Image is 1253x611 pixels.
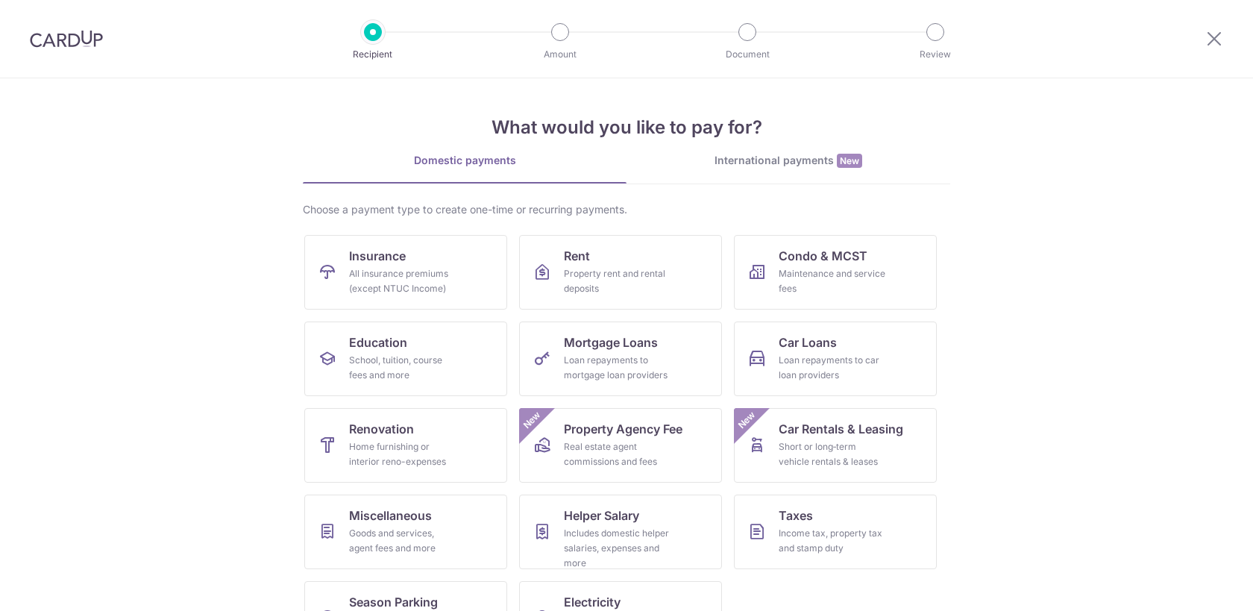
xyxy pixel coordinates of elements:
span: Taxes [779,507,813,524]
a: MiscellaneousGoods and services, agent fees and more [304,495,507,569]
div: Loan repayments to mortgage loan providers [564,353,671,383]
a: Property Agency FeeReal estate agent commissions and feesNew [519,408,722,483]
div: Loan repayments to car loan providers [779,353,886,383]
span: Season Parking [349,593,438,611]
span: Property Agency Fee [564,420,682,438]
p: Recipient [318,47,428,62]
span: Car Rentals & Leasing [779,420,903,438]
p: Review [880,47,990,62]
a: Mortgage LoansLoan repayments to mortgage loan providers [519,322,722,396]
a: Car Rentals & LeasingShort or long‑term vehicle rentals & leasesNew [734,408,937,483]
div: Includes domestic helper salaries, expenses and more [564,526,671,571]
h4: What would you like to pay for? [303,114,950,141]
div: International payments [626,153,950,169]
a: TaxesIncome tax, property tax and stamp duty [734,495,937,569]
div: Real estate agent commissions and fees [564,439,671,469]
div: Maintenance and service fees [779,266,886,296]
div: Home furnishing or interior reno-expenses [349,439,456,469]
a: RenovationHome furnishing or interior reno-expenses [304,408,507,483]
span: New [735,408,759,433]
span: Insurance [349,247,406,265]
div: Property rent and rental deposits [564,266,671,296]
a: Helper SalaryIncludes domestic helper salaries, expenses and more [519,495,722,569]
span: Electricity [564,593,621,611]
p: Document [692,47,803,62]
div: Goods and services, agent fees and more [349,526,456,556]
div: School, tuition, course fees and more [349,353,456,383]
div: Income tax, property tax and stamp duty [779,526,886,556]
span: Helper Salary [564,507,639,524]
span: Miscellaneous [349,507,432,524]
a: RentProperty rent and rental deposits [519,235,722,310]
span: Car Loans [779,333,837,351]
div: All insurance premiums (except NTUC Income) [349,266,456,296]
img: CardUp [30,30,103,48]
span: Mortgage Loans [564,333,658,351]
span: New [837,154,862,168]
a: Condo & MCSTMaintenance and service fees [734,235,937,310]
span: Education [349,333,407,351]
a: InsuranceAll insurance premiums (except NTUC Income) [304,235,507,310]
div: Choose a payment type to create one-time or recurring payments. [303,202,950,217]
div: Domestic payments [303,153,626,168]
div: Short or long‑term vehicle rentals & leases [779,439,886,469]
a: Car LoansLoan repayments to car loan providers [734,322,937,396]
span: Renovation [349,420,414,438]
a: EducationSchool, tuition, course fees and more [304,322,507,396]
span: Condo & MCST [779,247,867,265]
span: New [520,408,544,433]
span: Rent [564,247,590,265]
p: Amount [505,47,615,62]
